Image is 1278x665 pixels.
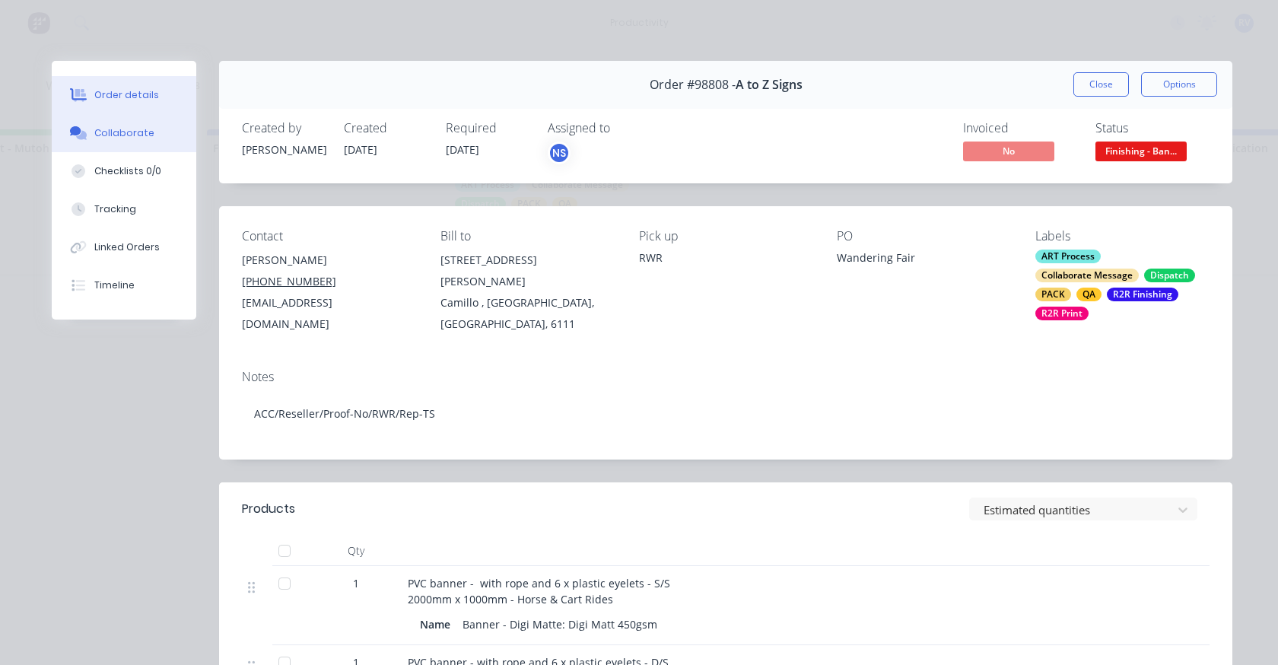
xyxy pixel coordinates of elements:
[1095,142,1187,161] span: Finishing - Ban...
[310,536,402,566] div: Qty
[52,76,196,114] button: Order details
[242,292,416,335] div: [EMAIL_ADDRESS][DOMAIN_NAME]
[1073,72,1129,97] button: Close
[1107,288,1178,301] div: R2R Finishing
[420,613,456,635] div: Name
[94,278,135,292] div: Timeline
[52,266,196,304] button: Timeline
[1076,288,1102,301] div: QA
[242,274,336,288] tcxspan: Call (08) 9399 4950 via 3CX
[344,121,428,135] div: Created
[1141,72,1217,97] button: Options
[1144,269,1195,282] div: Dispatch
[639,250,813,266] div: RWR
[242,142,326,157] div: [PERSON_NAME]
[446,121,529,135] div: Required
[1035,250,1101,263] div: ART Process
[1095,142,1187,164] button: Finishing - Ban...
[94,88,159,102] div: Order details
[1035,269,1139,282] div: Collaborate Message
[837,250,1011,271] div: Wandering Fair
[456,613,663,635] div: Banner - Digi Matte: Digi Matt 450gsm
[548,121,700,135] div: Assigned to
[242,250,416,271] div: [PERSON_NAME]
[1035,229,1210,243] div: Labels
[242,229,416,243] div: Contact
[242,250,416,335] div: [PERSON_NAME][PHONE_NUMBER][EMAIL_ADDRESS][DOMAIN_NAME]
[440,250,615,292] div: [STREET_ADDRESS][PERSON_NAME]
[52,228,196,266] button: Linked Orders
[408,576,670,606] span: PVC banner - with rope and 6 x plastic eyelets - S/S 2000mm x 1000mm - Horse & Cart Rides
[242,500,295,518] div: Products
[242,390,1210,437] div: ACC/Reseller/Proof-No/RWR/Rep-TS
[440,229,615,243] div: Bill to
[353,575,359,591] span: 1
[446,142,479,157] span: [DATE]
[440,250,615,335] div: [STREET_ADDRESS][PERSON_NAME]Camillo , [GEOGRAPHIC_DATA], [GEOGRAPHIC_DATA], 6111
[837,229,1011,243] div: PO
[242,370,1210,384] div: Notes
[52,114,196,152] button: Collaborate
[52,152,196,190] button: Checklists 0/0
[639,229,813,243] div: Pick up
[94,126,154,140] div: Collaborate
[1095,121,1210,135] div: Status
[94,164,161,178] div: Checklists 0/0
[963,121,1077,135] div: Invoiced
[242,121,326,135] div: Created by
[94,240,160,254] div: Linked Orders
[548,142,571,164] button: NS
[1035,307,1089,320] div: R2R Print
[344,142,377,157] span: [DATE]
[440,292,615,335] div: Camillo , [GEOGRAPHIC_DATA], [GEOGRAPHIC_DATA], 6111
[52,190,196,228] button: Tracking
[650,78,736,92] span: Order #98808 -
[963,142,1054,161] span: No
[1035,288,1071,301] div: PACK
[736,78,803,92] span: A to Z Signs
[94,202,136,216] div: Tracking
